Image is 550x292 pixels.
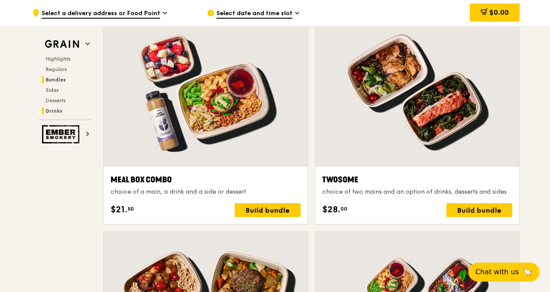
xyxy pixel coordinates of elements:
[322,203,340,216] span: $28.
[468,263,540,282] button: Chat with us🦙
[216,9,292,19] span: Select date and time slot
[475,267,519,277] span: Chat with us
[128,205,134,212] span: 50
[42,9,160,19] span: Select a delivery address or Food Point
[322,188,512,196] div: choice of two mains and an option of drinks, desserts and sides
[235,203,301,217] div: Build bundle
[522,267,533,277] span: 🦙
[111,188,301,196] div: choice of a main, a drink and a side or dessert
[489,8,509,16] span: $0.00
[46,97,65,104] span: Desserts
[322,174,512,186] div: Twosome
[42,125,82,143] img: Ember Smokery web logo
[46,77,66,83] span: Bundles
[46,108,62,114] span: Drinks
[42,36,82,52] img: Grain web logo
[340,205,347,212] span: 00
[46,56,70,62] span: Highlights
[446,203,512,217] div: Build bundle
[46,87,59,93] span: Sides
[46,66,67,72] span: Regulars
[111,174,301,186] div: Meal Box Combo
[111,203,128,216] span: $21.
